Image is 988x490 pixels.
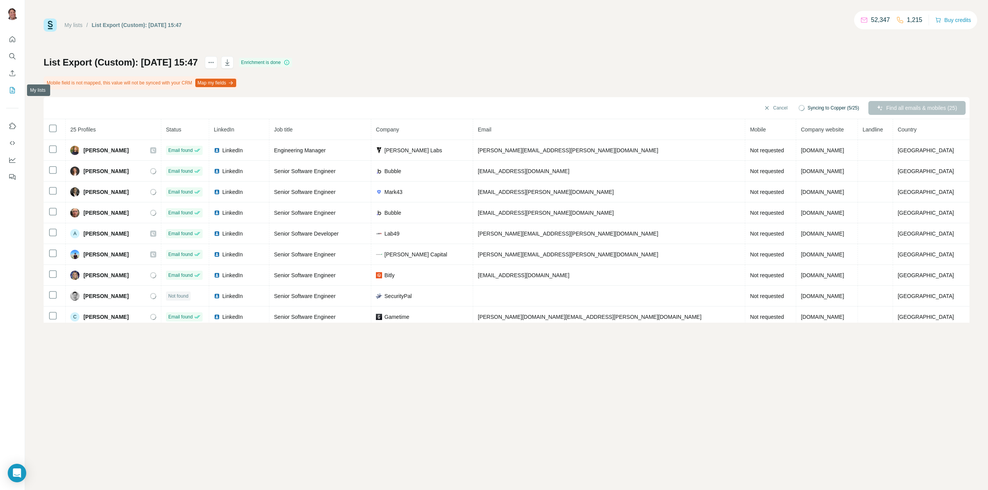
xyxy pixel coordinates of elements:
p: 1,215 [907,15,922,25]
span: LinkedIn [222,146,243,154]
img: LinkedIn logo [214,147,220,153]
img: LinkedIn logo [214,314,220,320]
span: Not requested [750,210,784,216]
img: Avatar [6,8,19,20]
span: 25 Profiles [70,126,96,133]
button: Enrich CSV [6,66,19,80]
span: [DOMAIN_NAME] [801,168,844,174]
div: Open Intercom Messenger [8,464,26,482]
img: Avatar [70,167,80,176]
img: LinkedIn logo [214,293,220,299]
button: Map my fields [195,79,236,87]
span: Bitly [384,271,394,279]
span: [EMAIL_ADDRESS][DOMAIN_NAME] [478,272,569,278]
span: [DOMAIN_NAME] [801,314,844,320]
button: My lists [6,83,19,97]
span: [PERSON_NAME] [83,209,129,217]
button: Search [6,49,19,63]
span: [PERSON_NAME] [83,230,129,237]
div: A [70,229,80,238]
img: LinkedIn logo [214,168,220,174]
span: [PERSON_NAME][EMAIL_ADDRESS][PERSON_NAME][DOMAIN_NAME] [478,147,658,153]
img: LinkedIn logo [214,210,220,216]
span: [PERSON_NAME] [83,313,129,321]
span: Job title [274,126,293,133]
span: [PERSON_NAME] Labs [384,146,442,154]
img: LinkedIn logo [214,251,220,258]
span: [EMAIL_ADDRESS][PERSON_NAME][DOMAIN_NAME] [478,210,614,216]
span: [GEOGRAPHIC_DATA] [898,272,954,278]
span: LinkedIn [222,313,243,321]
img: Avatar [70,250,80,259]
div: List Export (Custom): [DATE] 15:47 [92,21,182,29]
span: Not requested [750,272,784,278]
span: Email found [168,230,193,237]
span: [PERSON_NAME][EMAIL_ADDRESS][PERSON_NAME][DOMAIN_NAME] [478,231,658,237]
span: Company website [801,126,844,133]
span: Senior Software Developer [274,231,338,237]
span: [PERSON_NAME] [83,292,129,300]
span: [DOMAIN_NAME] [801,293,844,299]
span: Email found [168,189,193,195]
span: [DOMAIN_NAME] [801,147,844,153]
span: [GEOGRAPHIC_DATA] [898,147,954,153]
span: [GEOGRAPHIC_DATA] [898,293,954,299]
span: Email [478,126,491,133]
span: [PERSON_NAME] [83,251,129,258]
img: Avatar [70,208,80,217]
span: LinkedIn [222,271,243,279]
img: company-logo [376,293,382,299]
img: LinkedIn logo [214,231,220,237]
span: Senior Software Engineer [274,168,336,174]
span: LinkedIn [222,251,243,258]
span: [PERSON_NAME] [83,167,129,175]
span: Email found [168,209,193,216]
span: Senior Software Engineer [274,210,336,216]
img: company-logo [376,253,382,255]
span: LinkedIn [214,126,234,133]
span: [PERSON_NAME][EMAIL_ADDRESS][PERSON_NAME][DOMAIN_NAME] [478,251,658,258]
span: Not found [168,293,188,300]
span: Country [898,126,917,133]
h1: List Export (Custom): [DATE] 15:47 [44,56,198,69]
span: [DOMAIN_NAME] [801,251,844,258]
span: Not requested [750,189,784,195]
span: [PERSON_NAME] [83,146,129,154]
span: Status [166,126,181,133]
img: company-logo [376,272,382,278]
span: [EMAIL_ADDRESS][DOMAIN_NAME] [478,168,569,174]
span: Email found [168,147,193,154]
img: company-logo [376,210,382,216]
span: Not requested [750,251,784,258]
span: LinkedIn [222,167,243,175]
span: Senior Software Engineer [274,251,336,258]
li: / [86,21,88,29]
span: [DOMAIN_NAME] [801,189,844,195]
img: Surfe Logo [44,19,57,32]
span: Senior Software Engineer [274,293,336,299]
button: Cancel [758,101,793,115]
img: company-logo [376,231,382,237]
span: Mark43 [384,188,403,196]
span: [EMAIL_ADDRESS][PERSON_NAME][DOMAIN_NAME] [478,189,614,195]
img: Avatar [70,187,80,197]
span: Gametime [384,313,409,321]
a: My lists [64,22,83,28]
img: Avatar [70,271,80,280]
span: [GEOGRAPHIC_DATA] [898,210,954,216]
img: company-logo [376,189,382,195]
span: Email found [168,272,193,279]
span: Lab49 [384,230,399,237]
img: company-logo [376,168,382,174]
span: Senior Software Engineer [274,189,336,195]
div: Enrichment is done [239,58,293,67]
span: Bubble [384,209,401,217]
span: SecurityPal [384,292,412,300]
img: LinkedIn logo [214,189,220,195]
p: 52,347 [871,15,890,25]
span: [GEOGRAPHIC_DATA] [898,314,954,320]
span: LinkedIn [222,209,243,217]
span: Not requested [750,293,784,299]
span: Syncing to Copper (5/25) [808,104,859,111]
img: LinkedIn logo [214,272,220,278]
